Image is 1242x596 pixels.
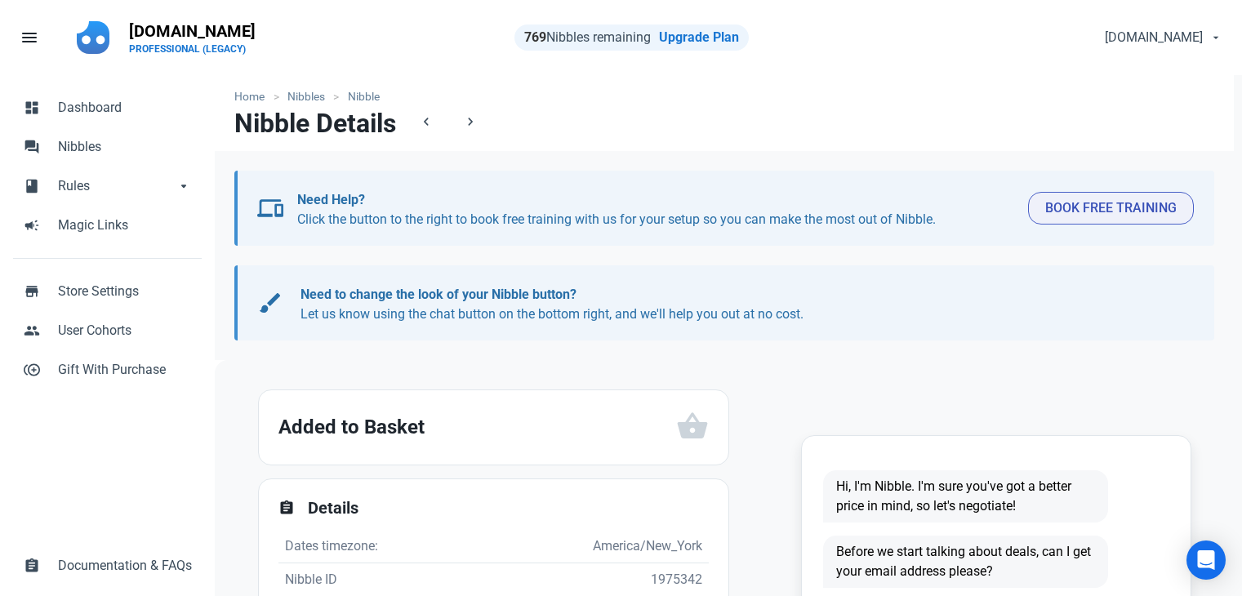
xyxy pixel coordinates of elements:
span: Documentation & FAQs [58,556,192,576]
span: chevron_left [418,113,434,130]
a: Upgrade Plan [659,29,739,45]
span: Nibbles remaining [524,29,651,45]
a: dashboardDashboard [13,88,202,127]
span: book [24,176,40,193]
span: Dashboard [58,98,192,118]
a: peopleUser Cohorts [13,311,202,350]
span: Before we start talking about deals, can I get your email address please? [823,536,1108,588]
span: assignment [24,556,40,572]
span: campaign [24,216,40,232]
p: [DOMAIN_NAME] [129,20,256,42]
a: chevron_left [406,109,447,137]
nav: breadcrumbs [215,75,1234,109]
p: Let us know using the chat button on the bottom right, and we'll help you out at no cost. [300,285,1178,324]
span: arrow_drop_down [176,176,192,193]
span: people [24,321,40,337]
span: forum [24,137,40,153]
h1: Nibble Details [234,109,396,138]
a: control_point_duplicateGift With Purchase [13,350,202,389]
h2: Details [308,499,709,518]
span: Book Free Training [1045,198,1177,218]
p: PROFESSIONAL (LEGACY) [129,42,256,56]
h2: Added to Basket [278,411,676,443]
span: devices [257,195,283,221]
a: chevron_right [450,109,491,137]
span: control_point_duplicate [24,360,40,376]
a: Nibbles [279,88,334,105]
div: Open Intercom Messenger [1186,540,1226,580]
span: assignment [278,500,295,516]
a: Home [234,88,273,105]
span: Store Settings [58,282,192,301]
span: Magic Links [58,216,192,235]
span: Gift With Purchase [58,360,192,380]
p: Click the button to the right to book free training with us for your setup so you can make the mo... [297,190,1015,229]
b: Need Help? [297,192,365,207]
a: [DOMAIN_NAME]PROFESSIONAL (LEGACY) [119,13,265,62]
td: Dates timezone: [278,530,400,563]
span: shopping_basket [676,410,709,443]
a: campaignMagic Links [13,206,202,245]
button: [DOMAIN_NAME] [1091,21,1232,54]
span: User Cohorts [58,321,192,340]
td: America/New_York [399,530,708,563]
a: storeStore Settings [13,272,202,311]
button: Book Free Training [1028,192,1194,225]
span: chevron_right [462,113,479,130]
b: Need to change the look of your Nibble button? [300,287,576,302]
span: brush [257,290,283,316]
a: assignmentDocumentation & FAQs [13,546,202,585]
span: Hi, I'm Nibble. I'm sure you've got a better price in mind, so let's negotiate! [823,470,1108,523]
strong: 769 [524,29,546,45]
span: dashboard [24,98,40,114]
span: Nibbles [58,137,192,157]
a: bookRulesarrow_drop_down [13,167,202,206]
span: [DOMAIN_NAME] [1105,28,1203,47]
span: Rules [58,176,176,196]
span: menu [20,28,39,47]
span: store [24,282,40,298]
a: forumNibbles [13,127,202,167]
